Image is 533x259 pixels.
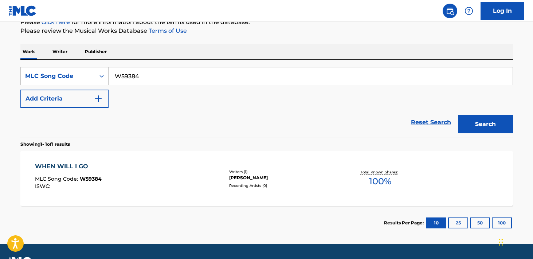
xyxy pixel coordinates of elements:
[407,114,455,130] a: Reset Search
[229,169,339,174] div: Writers ( 1 )
[20,90,109,108] button: Add Criteria
[20,44,37,59] p: Work
[35,176,80,182] span: MLC Song Code :
[94,94,103,103] img: 9d2ae6d4665cec9f34b9.svg
[83,44,109,59] p: Publisher
[20,151,513,206] a: WHEN WILL I GOMLC Song Code:W59384ISWC:Writers (1)[PERSON_NAME]Recording Artists (0)Total Known S...
[462,4,476,18] div: Help
[20,141,70,148] p: Showing 1 - 1 of 1 results
[229,183,339,188] div: Recording Artists ( 0 )
[446,7,454,15] img: search
[497,224,533,259] iframe: Chat Widget
[458,115,513,133] button: Search
[499,231,503,253] div: Drag
[80,176,102,182] span: W59384
[20,67,513,137] form: Search Form
[20,18,513,27] p: Please for more information about the terms used in the database.
[35,162,102,171] div: WHEN WILL I GO
[35,183,52,189] span: ISWC :
[481,2,524,20] a: Log In
[50,44,70,59] p: Writer
[426,217,446,228] button: 10
[492,217,512,228] button: 100
[25,72,91,81] div: MLC Song Code
[443,4,457,18] a: Public Search
[465,7,473,15] img: help
[384,220,426,226] p: Results Per Page:
[470,217,490,228] button: 50
[229,174,339,181] div: [PERSON_NAME]
[147,27,187,34] a: Terms of Use
[369,175,391,188] span: 100 %
[20,27,513,35] p: Please review the Musical Works Database
[361,169,400,175] p: Total Known Shares:
[448,217,468,228] button: 25
[9,5,37,16] img: MLC Logo
[42,19,70,25] a: click here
